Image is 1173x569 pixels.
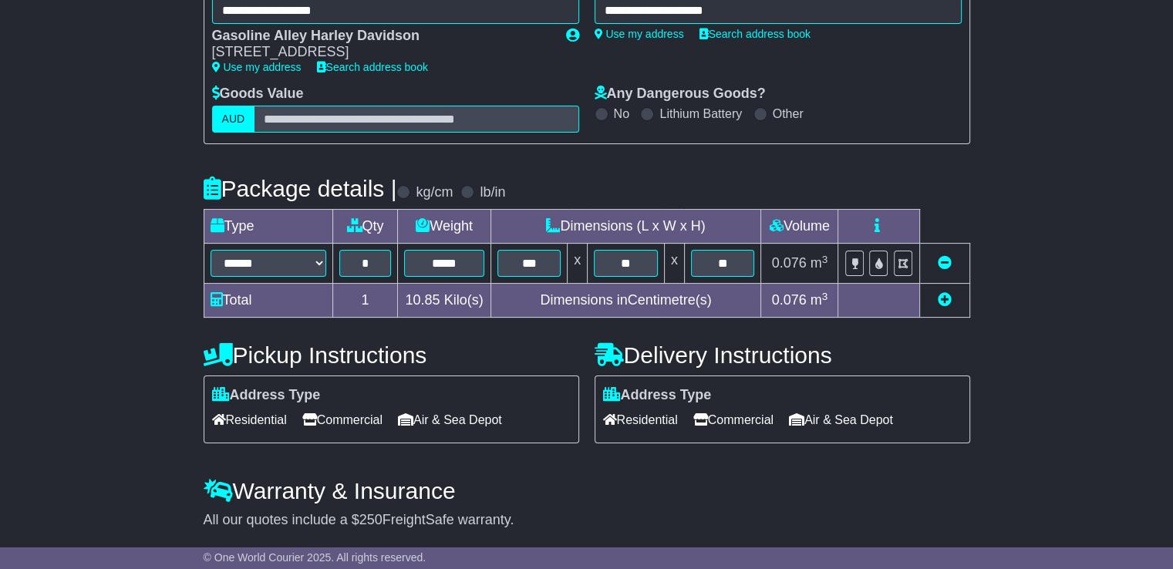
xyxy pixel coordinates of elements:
span: 10.85 [406,292,440,308]
span: m [811,292,828,308]
sup: 3 [822,291,828,302]
h4: Package details | [204,176,397,201]
label: AUD [212,106,255,133]
span: Air & Sea Depot [398,408,502,432]
span: Commercial [693,408,774,432]
td: x [568,244,588,284]
span: Residential [212,408,287,432]
label: Other [773,106,804,121]
label: Any Dangerous Goods? [595,86,766,103]
td: Total [204,284,332,318]
label: Address Type [212,387,321,404]
span: Residential [603,408,678,432]
span: Commercial [302,408,383,432]
h4: Pickup Instructions [204,342,579,368]
td: Weight [398,210,490,244]
td: 1 [332,284,398,318]
h4: Delivery Instructions [595,342,970,368]
label: Lithium Battery [659,106,742,121]
label: kg/cm [416,184,453,201]
span: 0.076 [772,292,807,308]
td: Qty [332,210,398,244]
a: Add new item [938,292,952,308]
div: All our quotes include a $ FreightSafe warranty. [204,512,970,529]
a: Search address book [699,28,811,40]
span: 250 [359,512,383,527]
span: © One World Courier 2025. All rights reserved. [204,551,426,564]
td: Kilo(s) [398,284,490,318]
td: x [664,244,684,284]
label: Goods Value [212,86,304,103]
a: Use my address [212,61,302,73]
sup: 3 [822,254,828,265]
span: Air & Sea Depot [789,408,893,432]
span: m [811,255,828,271]
h4: Warranty & Insurance [204,478,970,503]
div: Gasoline Alley Harley Davidson [212,28,551,45]
td: Dimensions (L x W x H) [490,210,761,244]
span: 0.076 [772,255,807,271]
a: Use my address [595,28,684,40]
label: No [614,106,629,121]
a: Search address book [317,61,428,73]
label: lb/in [480,184,505,201]
div: [STREET_ADDRESS] [212,44,551,61]
a: Remove this item [938,255,952,271]
td: Type [204,210,332,244]
td: Volume [761,210,838,244]
label: Address Type [603,387,712,404]
td: Dimensions in Centimetre(s) [490,284,761,318]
